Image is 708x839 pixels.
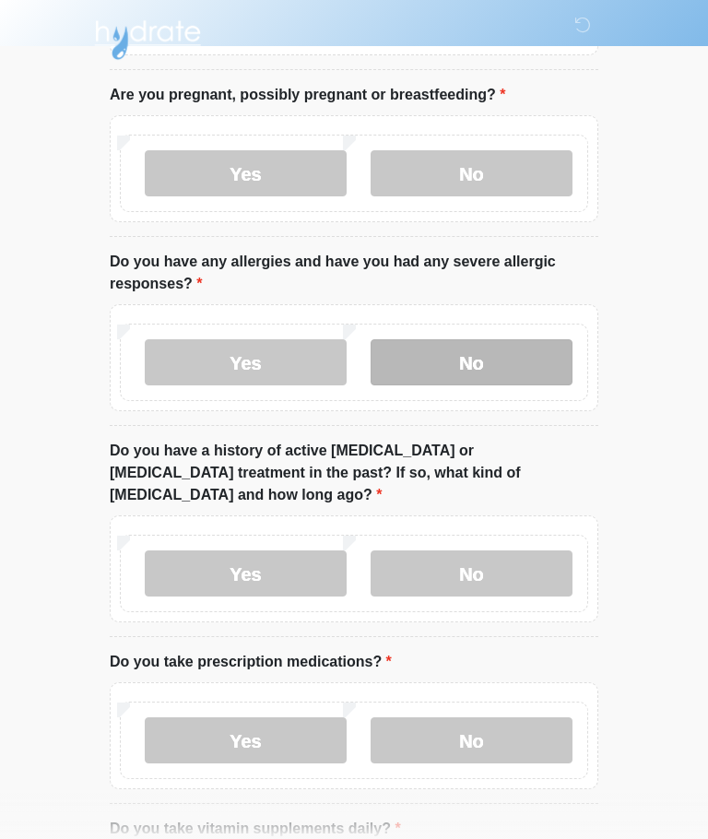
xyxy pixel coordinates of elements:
label: Do you have a history of active [MEDICAL_DATA] or [MEDICAL_DATA] treatment in the past? If so, wh... [110,440,598,506]
label: Yes [145,717,347,763]
label: Are you pregnant, possibly pregnant or breastfeeding? [110,84,505,106]
label: Yes [145,339,347,385]
label: Do you have any allergies and have you had any severe allergic responses? [110,251,598,295]
label: Yes [145,550,347,597]
label: No [371,550,572,597]
label: No [371,339,572,385]
img: Hydrate IV Bar - Arcadia Logo [91,14,204,61]
label: Do you take prescription medications? [110,651,392,673]
label: Yes [145,150,347,196]
label: No [371,717,572,763]
label: No [371,150,572,196]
